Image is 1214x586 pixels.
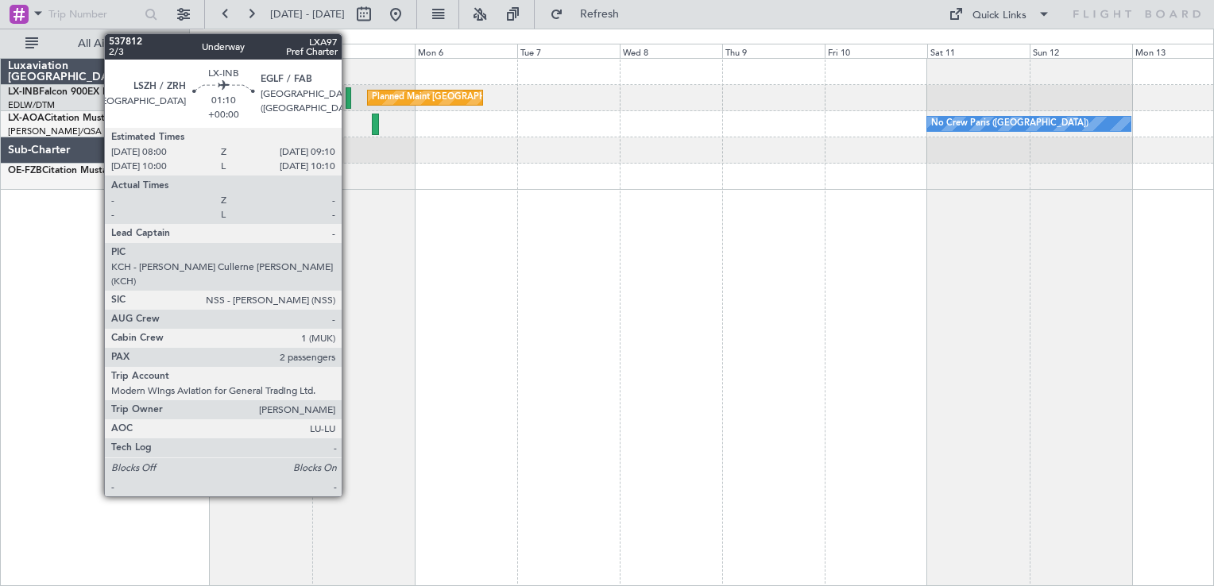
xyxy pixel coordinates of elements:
a: LX-AOACitation Mustang [8,114,122,123]
span: [DATE] - [DATE] [270,7,345,21]
span: OE-FZB [8,166,42,175]
a: EDLW/DTM [8,99,55,111]
div: Sun 12 [1030,44,1132,58]
span: LX-INB [8,87,39,97]
div: Fri 10 [825,44,927,58]
div: Mon 6 [415,44,517,58]
div: [DATE] [192,32,219,45]
span: Refresh [566,9,633,20]
div: Sun 5 [312,44,415,58]
span: LX-AOA [8,114,44,123]
div: Wed 8 [620,44,722,58]
a: [PERSON_NAME]/QSA [8,125,102,137]
a: LX-INBFalcon 900EX EASy II [8,87,133,97]
div: Tue 7 [517,44,620,58]
button: Refresh [543,2,638,27]
div: Sat 4 [210,44,312,58]
div: Quick Links [972,8,1026,24]
button: Quick Links [941,2,1058,27]
a: OE-FZBCitation Mustang [8,166,119,175]
button: All Aircraft [17,31,172,56]
div: Planned Maint [GEOGRAPHIC_DATA] ([GEOGRAPHIC_DATA]) [372,86,622,110]
span: All Aircraft [41,38,168,49]
input: Trip Number [48,2,140,26]
div: Thu 9 [722,44,825,58]
div: No Crew Paris ([GEOGRAPHIC_DATA]) [931,112,1088,136]
div: Sat 11 [927,44,1030,58]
